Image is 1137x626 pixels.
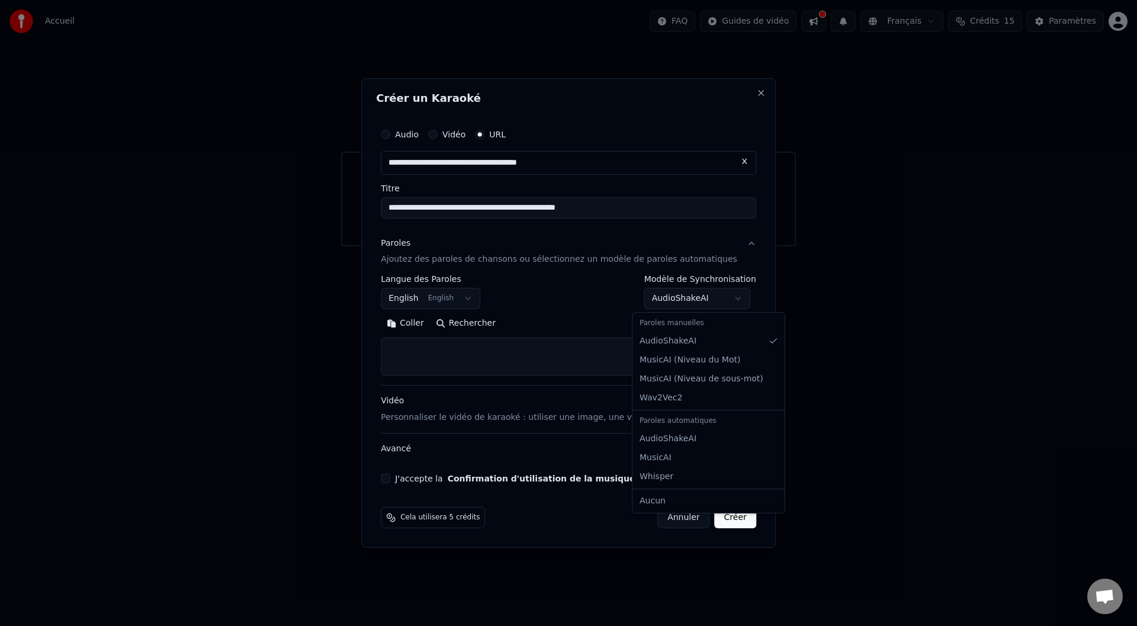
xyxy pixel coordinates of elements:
span: MusicAI ( Niveau du Mot ) [640,354,740,366]
div: Paroles manuelles [635,315,782,332]
span: AudioShakeAI [640,335,696,347]
span: Aucun [640,495,666,507]
span: Wav2Vec2 [640,392,682,404]
span: Whisper [640,471,673,483]
div: Paroles automatiques [635,413,782,429]
span: MusicAI [640,452,672,464]
span: MusicAI ( Niveau de sous-mot ) [640,373,763,385]
span: AudioShakeAI [640,433,696,445]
